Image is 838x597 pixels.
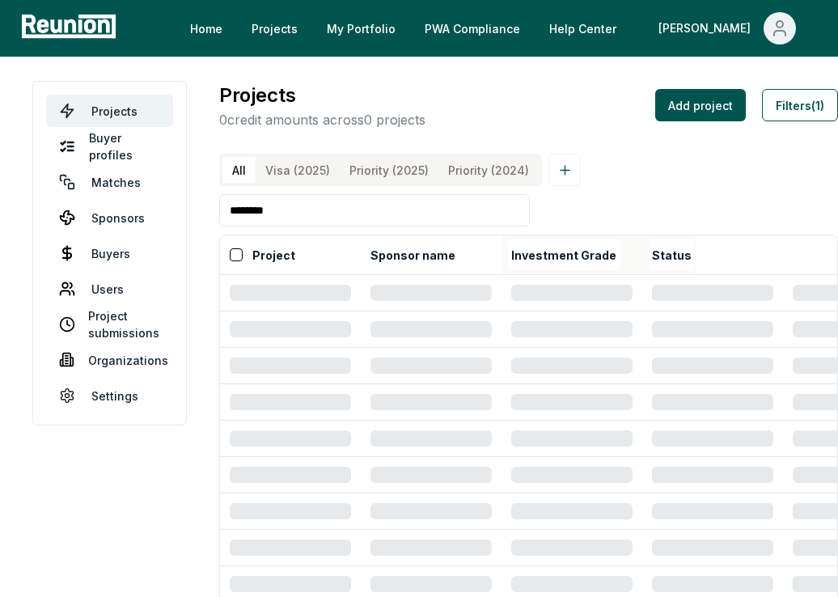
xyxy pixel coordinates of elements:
a: Users [46,273,173,305]
button: Investment Grade [508,239,620,271]
button: All [222,157,256,184]
a: Matches [46,166,173,198]
a: Help Center [536,12,629,44]
button: Visa (2025) [256,157,340,184]
button: Project [249,239,298,271]
nav: Main [177,12,822,44]
a: Projects [239,12,311,44]
a: Buyers [46,237,173,269]
button: [PERSON_NAME] [645,12,809,44]
a: Settings [46,379,173,412]
button: Add project [655,89,746,121]
a: Organizations [46,344,173,376]
button: Status [649,239,695,271]
button: Priority (2025) [340,157,438,184]
button: Priority (2024) [438,157,539,184]
a: Project submissions [46,308,173,341]
button: Sponsor name [367,239,459,271]
div: [PERSON_NAME] [658,12,757,44]
button: Filters(1) [762,89,838,121]
a: Sponsors [46,201,173,234]
a: Home [177,12,235,44]
p: 0 credit amounts across 0 projects [219,110,425,129]
a: Projects [46,95,173,127]
a: PWA Compliance [412,12,533,44]
a: My Portfolio [314,12,408,44]
h3: Projects [219,81,425,110]
a: Buyer profiles [46,130,173,163]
